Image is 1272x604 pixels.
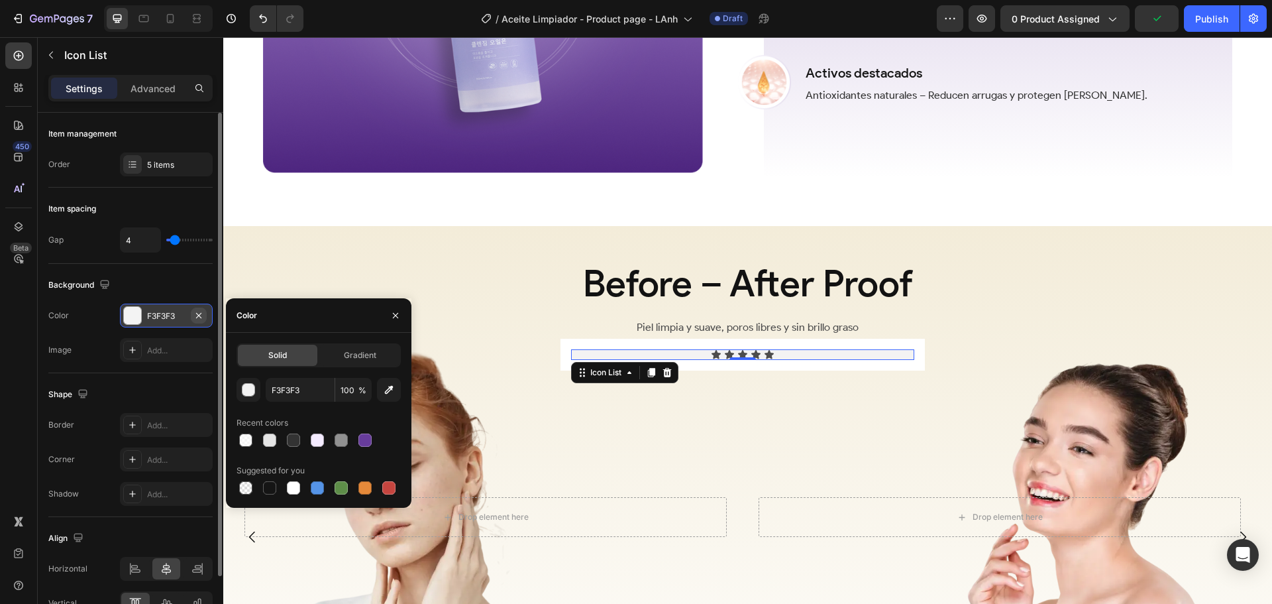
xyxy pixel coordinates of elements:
[13,141,32,152] div: 450
[749,475,820,485] div: Drop element here
[1000,5,1130,32] button: 0 product assigned
[48,488,79,500] div: Shadow
[5,5,99,32] button: 7
[48,419,74,431] div: Border
[1001,481,1038,518] button: Carousel Next Arrow
[1,281,1047,300] p: Piel limpia y suave, poros libres y sin brillo graso
[237,310,257,322] div: Color
[48,234,64,246] div: Gap
[147,489,209,501] div: Add...
[723,13,743,25] span: Draft
[147,345,209,357] div: Add...
[1227,539,1259,571] div: Open Intercom Messenger
[1012,12,1100,26] span: 0 product assigned
[48,453,75,465] div: Corner
[268,349,287,361] span: Solid
[48,203,96,215] div: Item spacing
[87,11,93,27] p: 7
[147,454,209,466] div: Add...
[358,385,366,396] span: %
[237,465,305,477] div: Suggested for you
[147,159,209,171] div: 5 items
[66,82,103,95] p: Settings
[502,12,678,26] span: Aceite Limpiador - Product page - LAnh
[496,12,499,26] span: /
[344,349,376,361] span: Gradient
[48,128,117,140] div: Item management
[582,50,971,66] p: Antioxidantes naturales – Reducen arrugas y protegen [PERSON_NAME].
[48,276,113,294] div: Background
[64,47,207,63] p: Icon List
[1195,12,1228,26] div: Publish
[364,330,401,341] div: Icon List
[147,420,209,432] div: Add...
[147,310,185,322] div: F3F3F3
[48,563,87,575] div: Horizontal
[48,344,72,356] div: Image
[131,82,176,95] p: Advanced
[235,475,305,485] div: Drop element here
[48,310,69,322] div: Color
[250,5,303,32] div: Undo/Redo
[48,158,70,170] div: Order
[223,37,1272,604] iframe: Design area
[121,228,160,252] input: Auto
[1184,5,1240,32] button: Publish
[11,481,48,518] button: Carousel Back Arrow
[10,243,32,253] div: Beta
[48,530,86,548] div: Align
[266,378,335,402] input: Eg: FFFFFF
[48,386,91,404] div: Shape
[237,417,288,429] div: Recent colors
